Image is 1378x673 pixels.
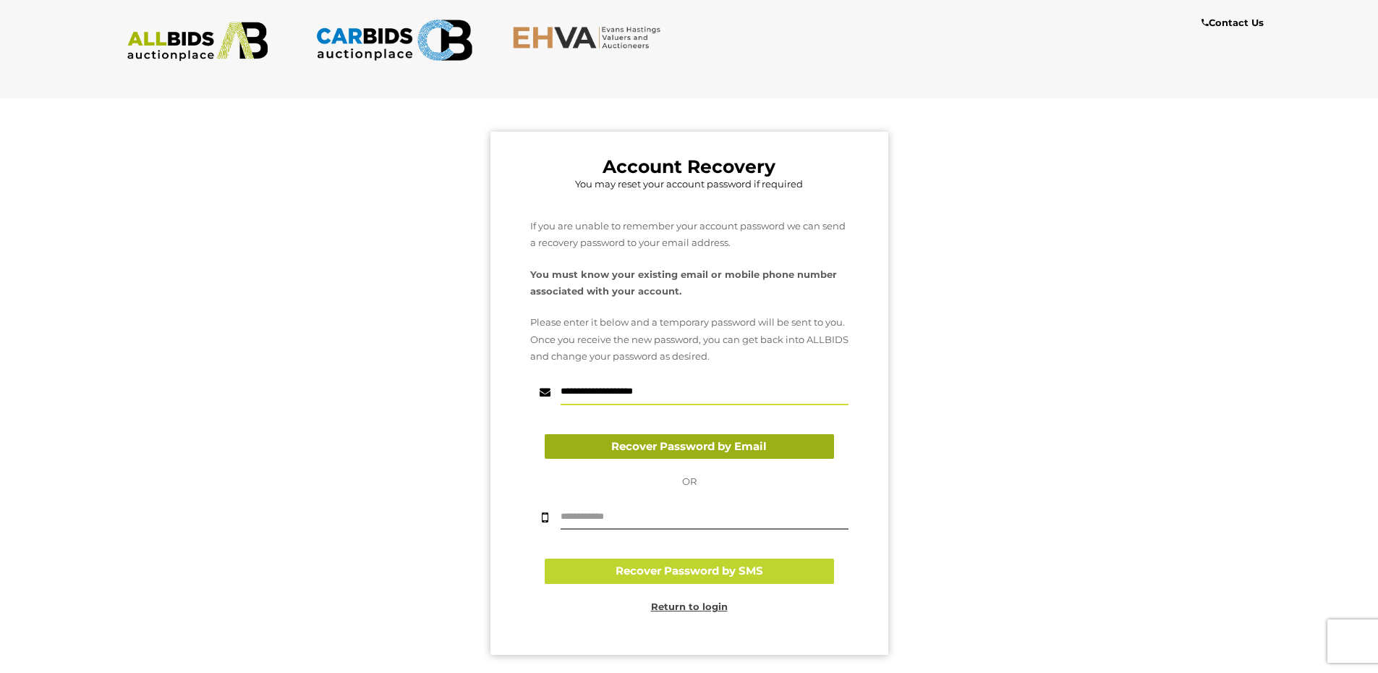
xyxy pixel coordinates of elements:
[512,25,669,49] img: EHVA.com.au
[530,268,837,297] strong: You must know your existing email or mobile phone number associated with your account.
[1202,14,1267,31] a: Contact Us
[530,314,849,365] p: Please enter it below and a temporary password will be sent to you. Once you receive the new pass...
[530,218,849,252] p: If you are unable to remember your account password we can send a recovery password to your email...
[530,179,849,189] h5: You may reset your account password if required
[651,601,728,612] a: Return to login
[315,14,472,66] img: CARBIDS.com.au
[1202,17,1264,28] b: Contact Us
[545,434,834,460] button: Recover Password by Email
[530,473,849,490] p: OR
[603,156,775,177] b: Account Recovery
[119,22,276,62] img: ALLBIDS.com.au
[545,559,834,584] button: Recover Password by SMS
